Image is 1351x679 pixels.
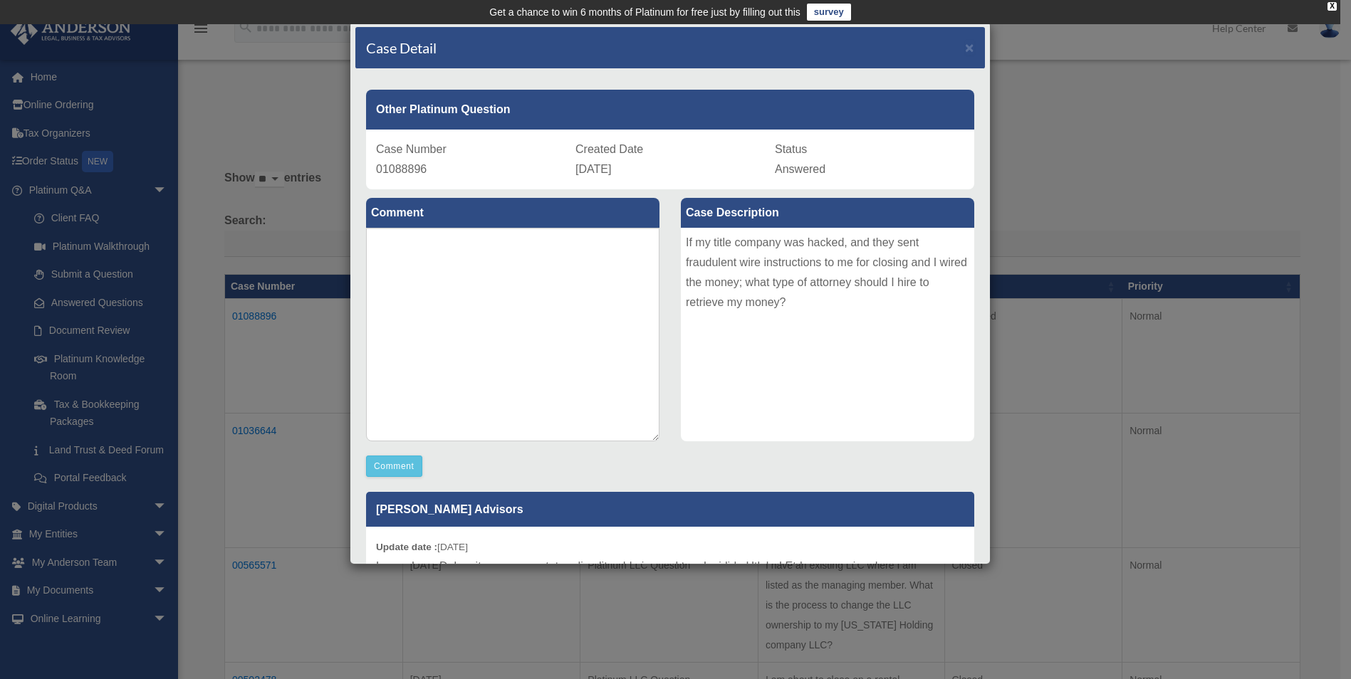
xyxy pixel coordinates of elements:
[366,456,422,477] button: Comment
[376,542,437,552] b: Update date :
[376,163,427,175] span: 01088896
[775,163,825,175] span: Answered
[489,4,800,21] div: Get a chance to win 6 months of Platinum for free just by filling out this
[965,40,974,55] button: Close
[575,163,611,175] span: [DATE]
[366,198,659,228] label: Comment
[376,143,447,155] span: Case Number
[366,38,437,58] h4: Case Detail
[681,198,974,228] label: Case Description
[775,143,807,155] span: Status
[575,143,643,155] span: Created Date
[366,90,974,130] div: Other Platinum Question
[681,228,974,441] div: If my title company was hacked, and they sent fraudulent wire instructions to me for closing and ...
[376,542,468,552] small: [DATE]
[366,492,974,527] p: [PERSON_NAME] Advisors
[807,4,851,21] a: survey
[965,39,974,56] span: ×
[1327,2,1337,11] div: close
